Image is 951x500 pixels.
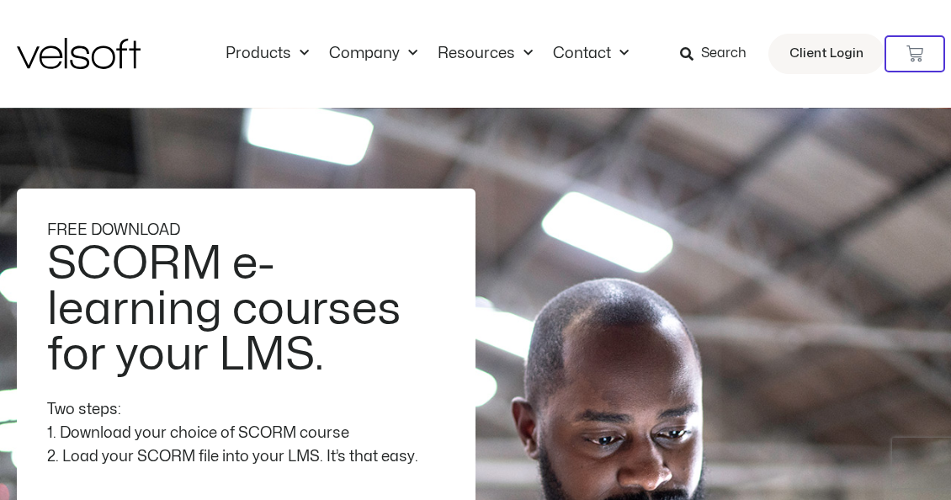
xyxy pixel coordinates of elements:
[215,45,319,63] a: ProductsMenu Toggle
[680,40,758,68] a: Search
[47,219,445,242] div: FREE DOWNLOAD
[47,398,445,422] div: Two steps:
[543,45,639,63] a: ContactMenu Toggle
[789,43,863,65] span: Client Login
[768,34,885,74] a: Client Login
[17,38,141,69] img: Velsoft Training Materials
[47,422,445,445] div: 1. Download your choice of SCORM course
[319,45,428,63] a: CompanyMenu Toggle
[215,45,639,63] nav: Menu
[701,43,746,65] span: Search
[47,242,445,378] h2: SCORM e-learning courses for your LMS.
[428,45,543,63] a: ResourcesMenu Toggle
[47,445,445,469] div: 2. Load your SCORM file into your LMS. It’s that easy.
